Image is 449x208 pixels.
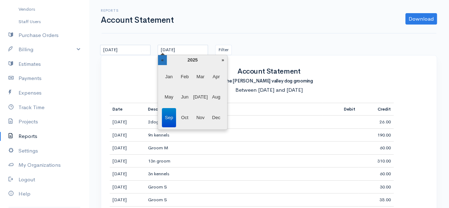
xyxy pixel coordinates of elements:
span: [DATE] [193,87,208,107]
button: Filter [215,45,232,55]
th: Date [110,103,145,116]
h1: Account Statement [101,16,174,25]
h5: the [PERSON_NAME] valley dog grooming [110,76,428,86]
h6: Reports [101,9,174,12]
td: [DATE] [110,167,145,181]
span: Jun [177,87,192,107]
th: Description [145,103,323,116]
span: Oct [177,108,192,127]
td: 60.00 [358,167,394,181]
span: Sep [162,108,176,127]
td: Groom S [145,180,323,193]
a: Download [405,13,437,25]
th: 2025 [167,55,218,65]
td: 13n groom [145,154,323,167]
td: 190.00 [358,128,394,142]
td: Groom M [145,142,323,155]
td: 60.00 [358,142,394,155]
span: Dec [209,108,224,127]
th: » [218,55,227,65]
td: 9n kennels [145,128,323,142]
span: Feb [177,67,192,86]
span: Nov [193,108,208,127]
span: Jan [162,67,176,86]
span: Aug [209,87,224,107]
h2: Account Statement [110,66,428,76]
td: [DATE] [110,154,145,167]
td: [DATE] [110,116,145,129]
td: 3n kennels [145,167,323,181]
td: 26.00 [358,116,394,129]
td: 30.00 [358,180,394,193]
td: 35.00 [358,193,394,207]
span: May [162,87,176,107]
td: 310.00 [358,154,394,167]
div: Between [DATE] and [DATE] [110,86,428,94]
td: [DATE] [110,193,145,207]
th: Credit [358,103,394,116]
td: 2dogs 1 night [145,116,323,129]
td: [DATE] [110,128,145,142]
td: [DATE] [110,142,145,155]
td: Groom S [145,193,323,207]
th: Debit [323,103,358,116]
th: « [158,55,167,65]
span: Apr [209,67,224,86]
span: Mar [193,67,208,86]
td: [DATE] [110,180,145,193]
